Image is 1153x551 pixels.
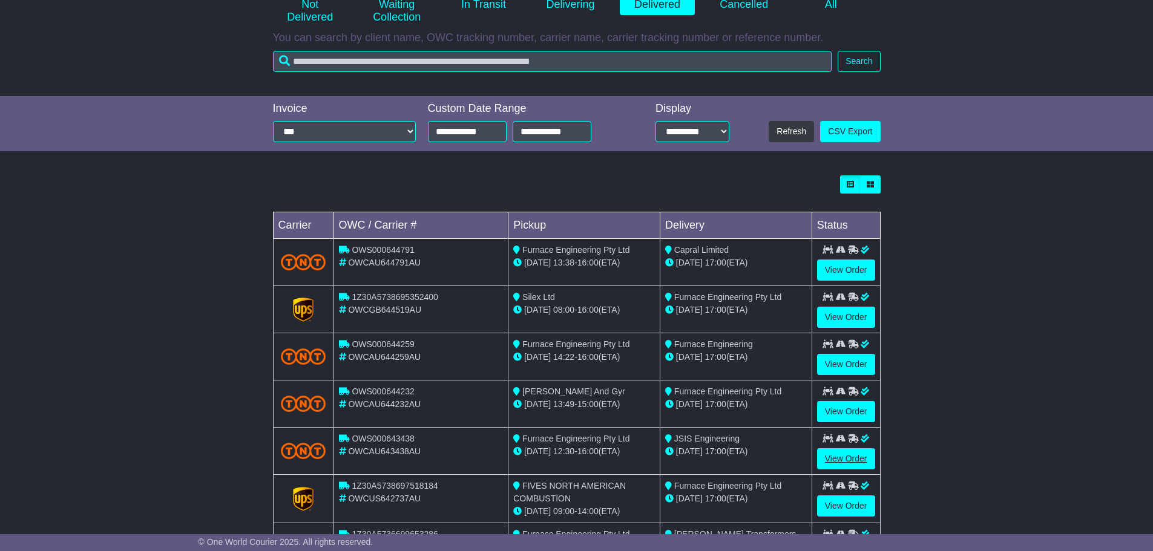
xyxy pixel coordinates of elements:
[293,487,314,511] img: GetCarrierServiceLogo
[705,258,726,267] span: 17:00
[577,305,599,315] span: 16:00
[705,399,726,409] span: 17:00
[513,445,655,458] div: - (ETA)
[352,434,415,443] span: OWS000643438
[522,339,629,349] span: Furnace Engineering Pty Ltd
[674,292,781,302] span: Furnace Engineering Pty Ltd
[705,352,726,362] span: 17:00
[553,352,574,362] span: 14:22
[674,386,781,396] span: Furnace Engineering Pty Ltd
[281,348,326,365] img: TNT_Domestic.png
[817,448,875,469] a: View Order
[348,352,421,362] span: OWCAU644259AU
[665,445,807,458] div: (ETA)
[817,259,875,281] a: View Order
[273,102,416,116] div: Invoice
[522,434,629,443] span: Furnace Engineering Pty Ltd
[293,298,314,322] img: GetCarrierServiceLogo
[553,399,574,409] span: 13:49
[553,258,574,267] span: 13:38
[281,396,326,412] img: TNT_Domestic.png
[524,258,551,267] span: [DATE]
[660,212,812,239] td: Delivery
[665,256,807,269] div: (ETA)
[428,102,622,116] div: Custom Date Range
[524,305,551,315] span: [DATE]
[676,258,703,267] span: [DATE]
[705,305,726,315] span: 17:00
[674,245,729,255] span: Capral Limited
[352,386,415,396] span: OWS000644232
[676,352,703,362] span: [DATE]
[513,304,655,316] div: - (ETA)
[577,399,599,409] span: 15:00
[513,398,655,411] div: - (ETA)
[665,351,807,364] div: (ETA)
[665,492,807,505] div: (ETA)
[273,31,881,45] p: You can search by client name, OWC tracking number, carrier name, carrier tracking number or refe...
[281,254,326,270] img: TNT_Domestic.png
[199,537,373,547] span: © One World Courier 2025. All rights reserved.
[513,481,626,503] span: FIVES NORTH AMERICAN COMBUSTION
[674,481,781,491] span: Furnace Engineering Pty Ltd
[348,494,421,503] span: OWCUS642737AU
[817,495,875,517] a: View Order
[352,245,415,255] span: OWS000644791
[524,352,551,362] span: [DATE]
[524,506,551,516] span: [DATE]
[655,102,729,116] div: Display
[820,121,880,142] a: CSV Export
[676,399,703,409] span: [DATE]
[348,446,421,456] span: OWCAU643438AU
[348,399,421,409] span: OWCAU644232AU
[674,529,797,539] span: [PERSON_NAME] Transformers
[817,401,875,422] a: View Order
[676,305,703,315] span: [DATE]
[577,352,599,362] span: 16:00
[333,212,508,239] td: OWC / Carrier #
[674,434,740,443] span: JSIS Engineering
[513,256,655,269] div: - (ETA)
[553,506,574,516] span: 09:00
[352,529,438,539] span: 1Z30A5736699653286
[348,305,421,315] span: OWCGB644519AU
[812,212,880,239] td: Status
[817,354,875,375] a: View Order
[553,305,574,315] span: 08:00
[676,494,703,503] span: [DATE]
[522,529,629,539] span: Furnace Engineering Pty Ltd
[513,505,655,518] div: - (ETA)
[705,446,726,456] span: 17:00
[665,304,807,316] div: (ETA)
[665,398,807,411] div: (ETA)
[838,51,880,72] button: Search
[676,446,703,456] span: [DATE]
[817,307,875,328] a: View Order
[352,339,415,349] span: OWS000644259
[577,506,599,516] span: 14:00
[553,446,574,456] span: 12:30
[352,292,438,302] span: 1Z30A5738695352400
[522,386,625,396] span: [PERSON_NAME] And Gyr
[513,351,655,364] div: - (ETA)
[705,494,726,503] span: 17:00
[524,446,551,456] span: [DATE]
[508,212,660,239] td: Pickup
[577,258,599,267] span: 16:00
[769,121,814,142] button: Refresh
[352,481,438,491] span: 1Z30A5738697518184
[348,258,421,267] span: OWCAU644791AU
[522,245,629,255] span: Furnace Engineering Pty Ltd
[577,446,599,456] span: 16:00
[522,292,555,302] span: Silex Ltd
[281,443,326,459] img: TNT_Domestic.png
[273,212,333,239] td: Carrier
[524,399,551,409] span: [DATE]
[674,339,753,349] span: Furnace Engineering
